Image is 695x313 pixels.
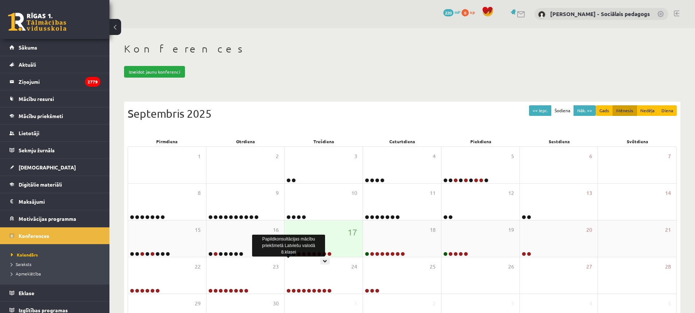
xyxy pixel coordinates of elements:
button: Gads [596,105,613,116]
span: 4 [433,152,436,160]
a: Lietotāji [9,125,100,141]
span: 26 [508,263,514,271]
button: Nedēļa [637,105,658,116]
span: 15 [195,226,201,234]
span: 27 [586,263,592,271]
div: Ceturtdiena [363,136,441,146]
a: 0 xp [462,9,478,15]
span: Eklase [19,290,34,296]
a: Saraksts [11,261,102,267]
span: 16 [273,226,279,234]
a: Rīgas 1. Tālmācības vidusskola [8,13,66,31]
span: 8 [198,189,201,197]
span: 19 [508,226,514,234]
a: Eklase [9,285,100,301]
a: Ziņojumi2779 [9,73,100,90]
span: 1 [354,300,357,308]
span: 14 [665,189,671,197]
span: 17 [348,226,357,238]
span: 13 [586,189,592,197]
span: 12 [508,189,514,197]
span: 4 [589,300,592,308]
a: Sekmju žurnāls [9,142,100,159]
a: Kalendārs [11,251,102,258]
span: xp [470,9,475,15]
span: 3 [511,300,514,308]
span: 5 [668,300,671,308]
div: Otrdiena [206,136,285,146]
span: 220 [443,9,453,16]
span: 30 [273,300,279,308]
span: mP [455,9,460,15]
a: Mācību priekšmeti [9,107,100,124]
span: 9 [276,189,279,197]
span: Lietotāji [19,130,39,136]
span: Sekmju žurnāls [19,147,55,153]
a: 220 mP [443,9,460,15]
div: Sestdiena [520,136,598,146]
span: [DEMOGRAPHIC_DATA] [19,164,76,171]
div: Pirmdiena [128,136,206,146]
span: 5 [511,152,514,160]
span: 22 [195,263,201,271]
span: 3 [354,152,357,160]
span: Digitālie materiāli [19,181,62,188]
a: Sākums [9,39,100,56]
span: Aktuāli [19,61,36,68]
span: Kalendārs [11,252,38,258]
span: 20 [586,226,592,234]
span: Mācību resursi [19,95,54,102]
span: 24 [351,263,357,271]
span: 21 [665,226,671,234]
span: Mācību priekšmeti [19,113,63,119]
div: Trešdiena [285,136,363,146]
div: Piekdiena [441,136,520,146]
a: Izveidot jaunu konferenci [124,66,185,78]
a: [DEMOGRAPHIC_DATA] [9,159,100,176]
span: 29 [195,300,201,308]
i: 2779 [85,77,100,87]
legend: Maksājumi [19,193,100,210]
a: Motivācijas programma [9,210,100,227]
div: Svētdiena [598,136,677,146]
span: 23 [273,263,279,271]
button: Mēnesis [613,105,637,116]
span: 0 [462,9,469,16]
span: Apmeklētība [11,271,41,277]
a: Apmeklētība [11,270,102,277]
span: Saraksts [11,261,31,267]
a: Digitālie materiāli [9,176,100,193]
button: Nāk. >> [574,105,596,116]
span: 18 [430,226,436,234]
a: [PERSON_NAME] - Sociālais pedagogs [550,10,650,17]
span: Motivācijas programma [19,215,76,222]
legend: Ziņojumi [19,73,100,90]
span: Konferences [19,232,49,239]
div: Septembris 2025 [128,105,677,122]
span: 28 [665,263,671,271]
a: Konferences [9,227,100,244]
span: 2 [276,152,279,160]
span: 25 [430,263,436,271]
span: 1 [198,152,201,160]
button: Šodiena [551,105,574,116]
span: 10 [351,189,357,197]
a: Aktuāli [9,56,100,73]
span: 6 [589,152,592,160]
h1: Konferences [124,43,680,55]
span: 2 [433,300,436,308]
span: Sākums [19,44,37,51]
div: Papildkonsultācijas mācību priekšmetā Latviešu valodā 8.klasei [252,235,325,257]
a: Mācību resursi [9,90,100,107]
a: Maksājumi [9,193,100,210]
button: Diena [658,105,677,116]
img: Dagnija Gaubšteina - Sociālais pedagogs [538,11,545,18]
span: 11 [430,189,436,197]
span: 7 [668,152,671,160]
button: << Iepr. [529,105,551,116]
